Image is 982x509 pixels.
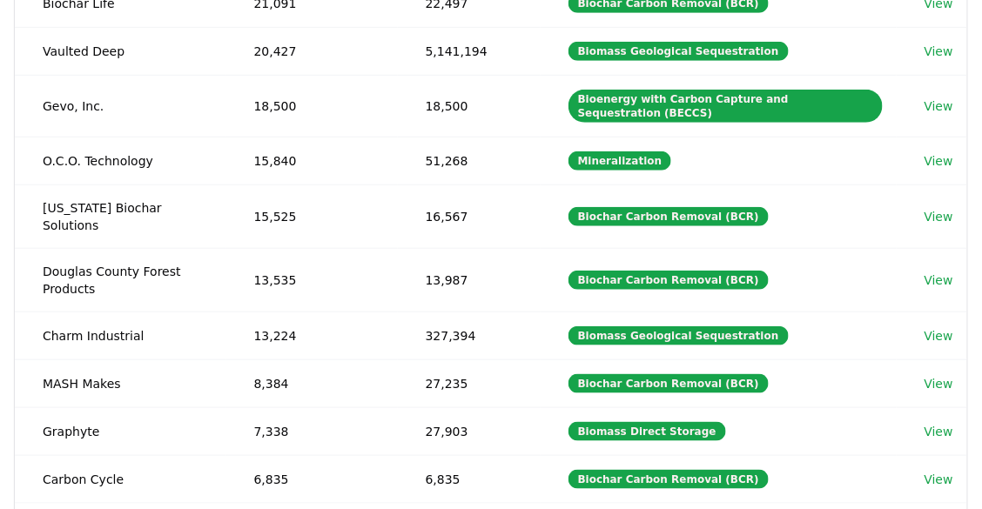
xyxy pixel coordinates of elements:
[568,326,789,345] div: Biomass Geological Sequestration
[398,184,541,248] td: 16,567
[15,184,226,248] td: [US_STATE] Biochar Solutions
[925,375,953,392] a: View
[568,470,769,489] div: Biochar Carbon Removal (BCR)
[226,184,398,248] td: 15,525
[226,248,398,311] td: 13,535
[568,42,789,61] div: Biomass Geological Sequestration
[15,75,226,137] td: Gevo, Inc.
[568,271,769,290] div: Biochar Carbon Removal (BCR)
[15,455,226,503] td: Carbon Cycle
[15,137,226,184] td: O.C.O. Technology
[226,359,398,407] td: 8,384
[568,422,726,441] div: Biomass Direct Storage
[226,27,398,75] td: 20,427
[226,311,398,359] td: 13,224
[398,248,541,311] td: 13,987
[226,455,398,503] td: 6,835
[568,90,883,123] div: Bioenergy with Carbon Capture and Sequestration (BECCS)
[925,208,953,225] a: View
[568,207,769,226] div: Biochar Carbon Removal (BCR)
[925,43,953,60] a: View
[925,423,953,440] a: View
[568,151,672,171] div: Mineralization
[398,75,541,137] td: 18,500
[226,407,398,455] td: 7,338
[925,152,953,170] a: View
[15,311,226,359] td: Charm Industrial
[15,359,226,407] td: MASH Makes
[398,137,541,184] td: 51,268
[398,359,541,407] td: 27,235
[15,248,226,311] td: Douglas County Forest Products
[925,327,953,345] a: View
[226,137,398,184] td: 15,840
[568,374,769,393] div: Biochar Carbon Removal (BCR)
[398,311,541,359] td: 327,394
[925,271,953,289] a: View
[226,75,398,137] td: 18,500
[398,455,541,503] td: 6,835
[15,407,226,455] td: Graphyte
[15,27,226,75] td: Vaulted Deep
[925,471,953,488] a: View
[398,27,541,75] td: 5,141,194
[925,97,953,115] a: View
[398,407,541,455] td: 27,903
